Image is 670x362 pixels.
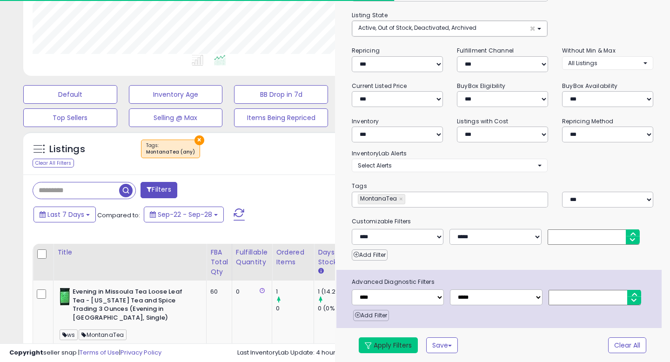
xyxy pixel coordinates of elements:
small: Fulfillment Channel [457,47,514,54]
button: Clear All [608,337,646,353]
span: MontanaTea [358,194,397,202]
small: Tags [345,181,660,191]
small: Repricing Method [562,117,614,125]
a: × [399,194,405,204]
small: Current Listed Price [352,82,407,90]
small: Without Min & Max [562,47,616,54]
small: BuyBox Eligibility [457,82,505,90]
span: × [529,24,536,34]
button: Active, Out of Stock, Deactivated, Archived × [352,21,547,36]
small: InventoryLab Alerts [352,149,407,157]
small: Listing State [352,11,388,19]
span: All Listings [568,59,597,67]
button: Select Alerts [352,159,548,172]
button: Add Filter [352,249,388,261]
span: Select Alerts [358,161,392,169]
small: Customizable Filters [345,216,660,227]
button: Apply Filters [359,337,418,353]
button: Save [426,337,458,353]
small: BuyBox Availability [562,82,617,90]
span: Active, Out of Stock, Deactivated, Archived [358,24,476,32]
small: Listings with Cost [457,117,508,125]
button: All Listings [562,56,653,70]
button: Add Filter [353,310,389,321]
span: Advanced Diagnostic Filters [345,277,662,287]
small: Inventory [352,117,379,125]
small: Repricing [352,47,380,54]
